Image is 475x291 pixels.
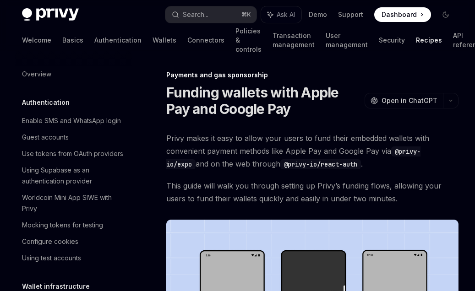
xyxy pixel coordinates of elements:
[166,132,459,170] span: Privy makes it easy to allow your users to fund their embedded wallets with convenient payment me...
[166,179,459,205] span: This guide will walk you through setting up Privy’s funding flows, allowing your users to fund th...
[22,69,51,80] div: Overview
[15,145,132,162] a: Use tokens from OAuth providers
[166,84,361,117] h1: Funding wallets with Apple Pay and Google Pay
[15,217,132,233] a: Mocking tokens for testing
[382,96,437,105] span: Open in ChatGPT
[22,192,126,214] div: Worldcoin Mini App SIWE with Privy
[15,113,132,129] a: Enable SMS and WhatsApp login
[338,10,363,19] a: Support
[15,189,132,217] a: Worldcoin Mini App SIWE with Privy
[183,9,208,20] div: Search...
[273,29,315,51] a: Transaction management
[22,253,81,264] div: Using test accounts
[326,29,368,51] a: User management
[153,29,176,51] a: Wallets
[166,70,459,80] div: Payments and gas sponsorship
[94,29,142,51] a: Authentication
[62,29,83,51] a: Basics
[22,97,70,108] h5: Authentication
[241,11,251,18] span: ⌘ K
[379,29,405,51] a: Security
[309,10,327,19] a: Demo
[15,162,132,189] a: Using Supabase as an authentication provider
[280,159,361,169] code: @privy-io/react-auth
[235,29,262,51] a: Policies & controls
[15,250,132,266] a: Using test accounts
[382,10,417,19] span: Dashboard
[15,129,132,145] a: Guest accounts
[438,7,453,22] button: Toggle dark mode
[22,8,79,21] img: dark logo
[374,7,431,22] a: Dashboard
[15,233,132,250] a: Configure cookies
[22,115,121,126] div: Enable SMS and WhatsApp login
[22,165,126,187] div: Using Supabase as an authentication provider
[22,29,51,51] a: Welcome
[22,132,69,143] div: Guest accounts
[416,29,442,51] a: Recipes
[187,29,224,51] a: Connectors
[365,93,443,108] button: Open in ChatGPT
[165,6,257,23] button: Search...⌘K
[22,236,78,247] div: Configure cookies
[22,220,103,231] div: Mocking tokens for testing
[261,6,301,23] button: Ask AI
[15,66,132,82] a: Overview
[22,148,123,159] div: Use tokens from OAuth providers
[277,10,295,19] span: Ask AI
